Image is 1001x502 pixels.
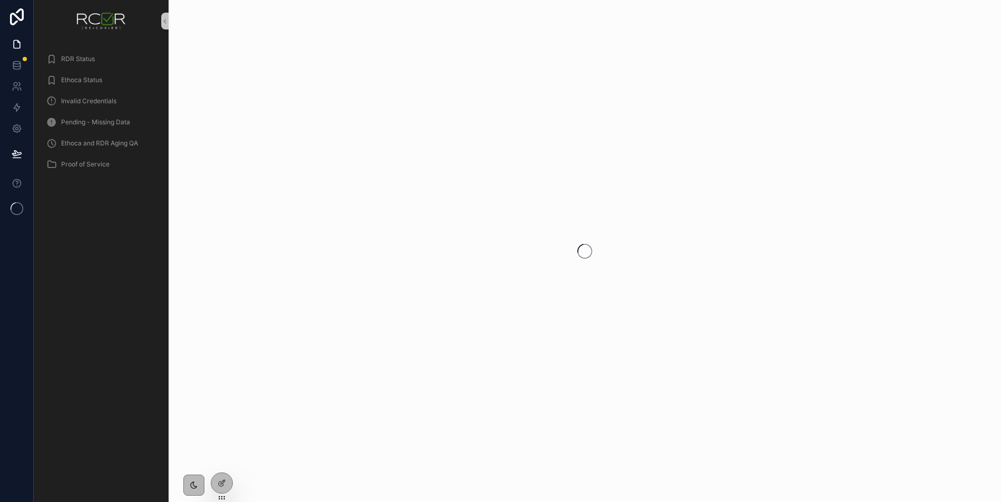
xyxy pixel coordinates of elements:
span: Ethoca and RDR Aging QA [61,139,138,147]
a: Ethoca and RDR Aging QA [40,134,162,153]
a: Proof of Service [40,155,162,174]
a: Pending - Missing Data [40,113,162,132]
span: Invalid Credentials [61,97,116,105]
span: Proof of Service [61,160,110,169]
a: RDR Status [40,50,162,68]
img: App logo [77,13,125,29]
span: Ethoca Status [61,76,102,84]
a: Invalid Credentials [40,92,162,111]
span: Pending - Missing Data [61,118,130,126]
div: scrollable content [34,42,169,188]
span: RDR Status [61,55,95,63]
a: Ethoca Status [40,71,162,90]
